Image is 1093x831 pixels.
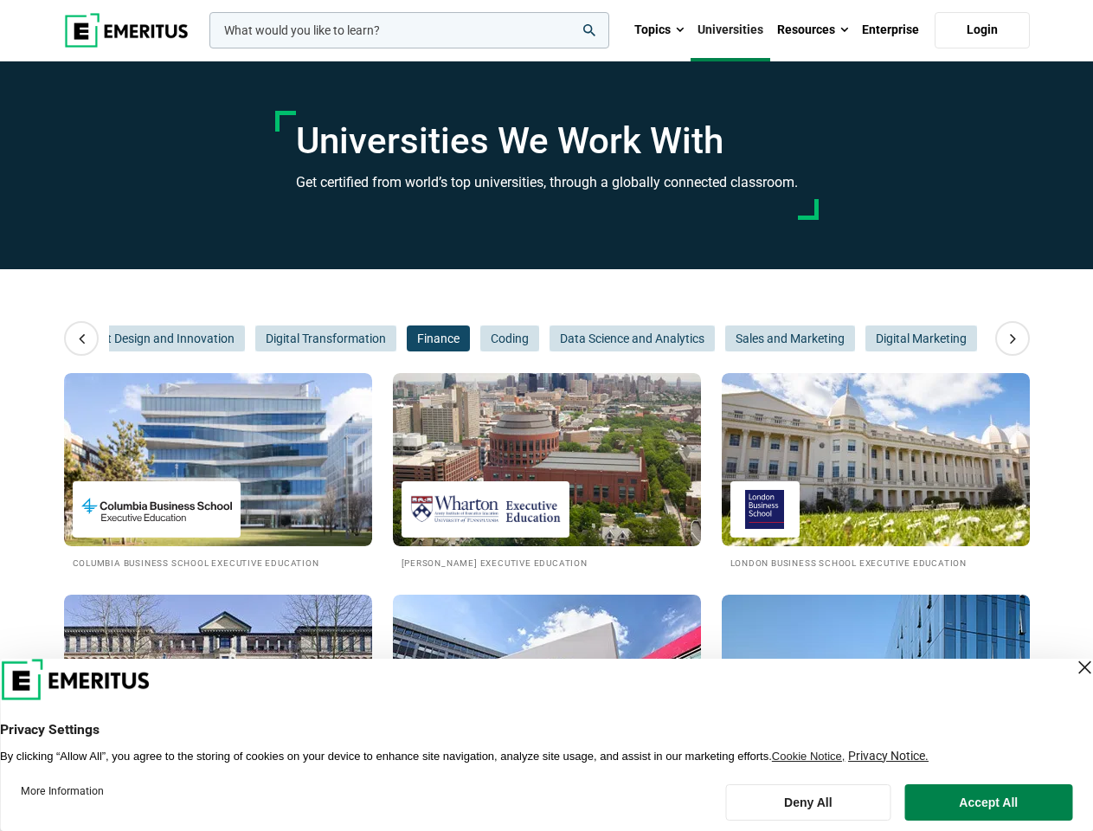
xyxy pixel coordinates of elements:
a: Universities We Work With Columbia Business School Executive Education Columbia Business School E... [64,373,372,570]
img: Universities We Work With [64,595,372,768]
a: Universities We Work With Wharton Executive Education [PERSON_NAME] Executive Education [393,373,701,570]
input: woocommerce-product-search-field-0 [209,12,609,48]
img: Universities We Work With [722,373,1030,546]
h2: Columbia Business School Executive Education [73,555,363,570]
img: Universities We Work With [64,373,372,546]
h2: London Business School Executive Education [730,555,1021,570]
img: Columbia Business School Executive Education [81,490,232,529]
a: Login [935,12,1030,48]
button: Product Design and Innovation [58,325,245,351]
img: London Business School Executive Education [739,490,791,529]
button: Digital Marketing [865,325,977,351]
a: Universities We Work With Cambridge Judge Business School Executive Education Cambridge Judge Bus... [64,595,372,791]
a: Universities We Work With Imperial Executive Education Imperial Executive Education [393,595,701,791]
button: Digital Transformation [255,325,396,351]
h2: [PERSON_NAME] Executive Education [402,555,692,570]
h3: Get certified from world’s top universities, through a globally connected classroom. [296,171,798,194]
button: Data Science and Analytics [550,325,715,351]
img: Wharton Executive Education [410,490,561,529]
button: Finance [407,325,470,351]
a: Universities We Work With Rotman School of Management Rotman School of Management [722,595,1030,791]
img: Universities We Work With [393,595,701,768]
h1: Universities We Work With [296,119,798,163]
a: Universities We Work With London Business School Executive Education London Business School Execu... [722,373,1030,570]
button: Coding [480,325,539,351]
button: Sales and Marketing [725,325,855,351]
img: Universities We Work With [393,373,701,546]
img: Universities We Work With [722,595,1030,768]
